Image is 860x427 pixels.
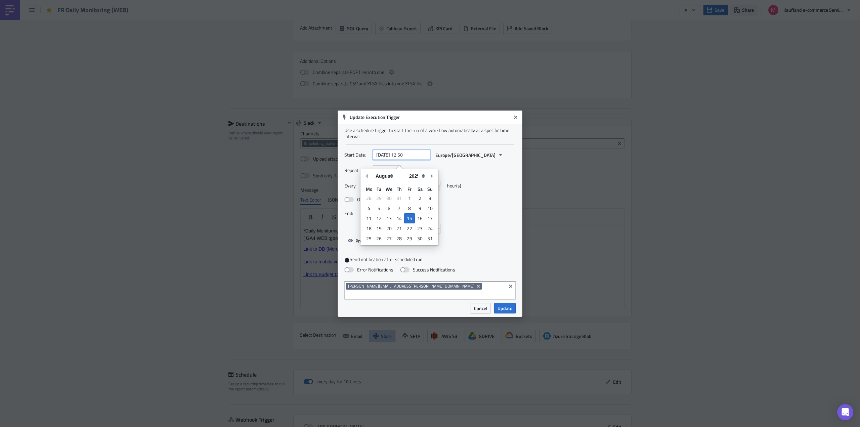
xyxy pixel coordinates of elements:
div: 20 [384,224,394,233]
div: 3 [425,194,435,203]
div: Tue Aug 12 2025 [374,213,384,223]
div: 31 [394,194,404,203]
div: Fri Aug 01 2025 [404,193,415,203]
button: Preview next scheduled runs [344,236,418,246]
div: Mon Aug 18 2025 [364,223,374,233]
div: 27 [384,234,394,243]
div: Fri Aug 15 2025 [404,213,415,223]
div: Wed Aug 13 2025 [384,213,394,223]
input: YYYY-MM-DD HH:mm [373,150,430,160]
div: 13 [384,214,394,223]
div: Wed Aug 27 2025 [384,233,394,244]
div: 12 [374,214,384,223]
select: Month [372,171,406,181]
abbr: Thursday [397,185,402,193]
div: Sat Aug 09 2025 [415,203,425,213]
div: Tue Aug 26 2025 [374,233,384,244]
abbr: Saturday [418,185,423,193]
abbr: Wednesday [386,185,392,193]
span: [PERSON_NAME][EMAIL_ADDRESS][PERSON_NAME][DOMAIN_NAME] [348,284,474,289]
div: 10 [425,204,435,213]
a: Link to Budget Check FR (GA4) [3,46,69,52]
select: Year [406,171,427,181]
p: *Daily Monitoring FR* :flag-fr: [3,3,321,8]
div: 23 [415,224,425,233]
div: 29 [404,234,415,243]
div: 1 [404,194,415,203]
label: End: [344,208,370,218]
div: 29 [374,194,384,203]
div: Thu Aug 21 2025 [394,223,404,233]
div: Sun Aug 31 2025 [425,233,435,244]
div: 28 [364,194,374,203]
div: 5 [374,204,384,213]
button: Europe/[GEOGRAPHIC_DATA] [432,150,507,160]
div: 21 [394,224,404,233]
div: Sun Aug 10 2025 [425,203,435,213]
div: 28 [394,234,404,243]
div: Thu Aug 07 2025 [394,203,404,213]
div: 9 [415,204,425,213]
div: 22 [404,224,415,233]
div: Sat Aug 23 2025 [415,223,425,233]
div: 7 [394,204,404,213]
div: Sat Aug 02 2025 [415,193,425,203]
div: 18 [364,224,374,233]
div: 2 [415,194,425,203]
div: Thu Aug 28 2025 [394,233,404,244]
abbr: Monday [366,185,372,193]
div: Thu Aug 14 2025 [394,213,404,223]
button: Clear selected items [507,282,515,290]
a: Link to mobile version of the DB (for mobile phones) [3,34,111,39]
div: 14 [394,214,404,223]
div: 6 [384,204,394,213]
div: Open Intercom Messenger [837,404,853,420]
label: Success Notifications [400,267,455,273]
div: 4 [364,204,374,213]
div: 31 [425,234,435,243]
div: Tue Jul 29 2025 [374,193,384,203]
span: Hourly [376,167,390,174]
div: Sun Aug 03 2025 [425,193,435,203]
label: Only at specific times [344,197,399,203]
span: [ GA4 WEB :google-analytics: ] [3,10,67,15]
div: Wed Aug 06 2025 [384,203,394,213]
div: 15 [404,213,415,223]
span: Update [498,305,512,312]
div: 19 [374,224,384,233]
label: Every [344,181,370,191]
button: Cancel [471,303,491,313]
div: Fri Aug 22 2025 [404,223,415,233]
div: Thu Jul 31 2025 [394,193,404,203]
div: Fri Aug 08 2025 [404,203,415,213]
div: Mon Aug 11 2025 [364,213,374,223]
body: Rich Text Area. Press ALT-0 for help. [3,3,321,52]
button: Close [511,112,521,122]
span: Preview next scheduled runs [355,237,414,244]
span: Cancel [474,305,487,312]
abbr: Friday [407,185,412,193]
div: Mon Aug 25 2025 [364,233,374,244]
label: Start Date: [344,150,370,160]
button: Go to next month [427,171,437,181]
div: Mon Jul 28 2025 [364,193,374,203]
span: hour(s) [447,181,461,191]
div: Sat Aug 30 2025 [415,233,425,244]
div: 11 [364,214,374,223]
div: 16 [415,214,425,223]
div: Sat Aug 16 2025 [415,213,425,223]
div: Tue Aug 05 2025 [374,203,384,213]
div: Use a schedule trigger to start the run of a workflow automatically at a specific time interval. [344,127,516,139]
button: Update [494,303,516,313]
div: Wed Aug 20 2025 [384,223,394,233]
button: Remove Tag [476,283,482,290]
div: Sun Aug 24 2025 [425,223,435,233]
label: Repeat: [344,165,370,175]
h6: Update Execution Trigger [350,114,511,120]
div: 24 [425,224,435,233]
div: 30 [415,234,425,243]
a: Link to DB (More interactive: Choose the reporting date, change between WoW or DoD comparison) [3,21,211,26]
button: Go to previous month [362,171,372,181]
